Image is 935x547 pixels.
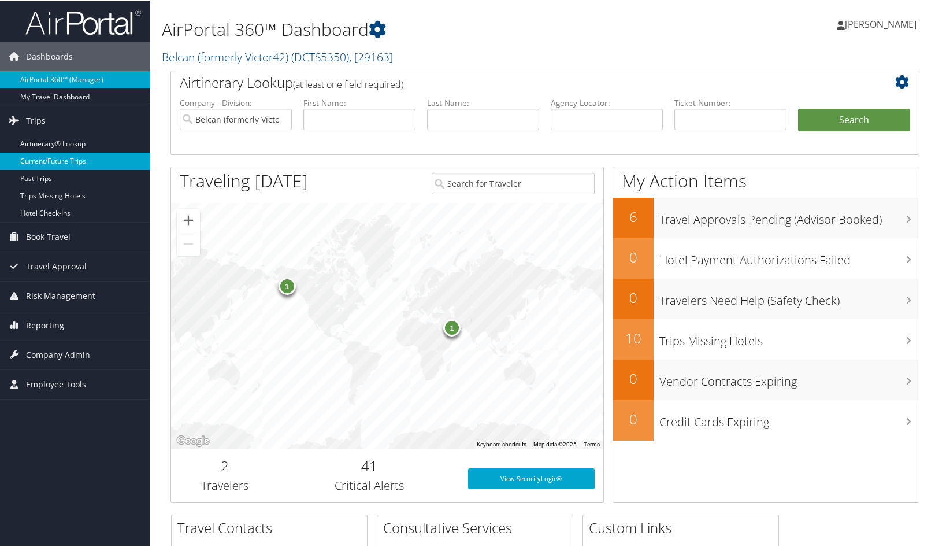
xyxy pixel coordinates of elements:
[26,221,71,250] span: Book Travel
[798,108,910,131] button: Search
[613,278,919,318] a: 0Travelers Need Help (Safety Check)
[613,327,654,347] h2: 10
[180,72,848,91] h2: Airtinerary Lookup
[551,96,663,108] label: Agency Locator:
[613,206,654,226] h2: 6
[26,310,64,339] span: Reporting
[659,407,919,429] h3: Credit Cards Expiring
[613,368,654,387] h2: 0
[288,455,451,475] h2: 41
[584,440,600,446] a: Terms (opens in new tab)
[443,318,461,335] div: 1
[279,276,296,294] div: 1
[174,433,212,448] a: Open this area in Google Maps (opens a new window)
[533,440,577,446] span: Map data ©2025
[26,339,90,368] span: Company Admin
[659,245,919,267] h3: Hotel Payment Authorizations Failed
[659,286,919,308] h3: Travelers Need Help (Safety Check)
[589,517,778,537] h2: Custom Links
[177,208,200,231] button: Zoom in
[180,455,270,475] h2: 2
[427,96,539,108] label: Last Name:
[303,96,415,108] label: First Name:
[613,246,654,266] h2: 0
[468,467,595,488] a: View SecurityLogic®
[613,287,654,306] h2: 0
[659,326,919,348] h3: Trips Missing Hotels
[26,41,73,70] span: Dashboards
[162,48,393,64] a: Belcan (formerly Victor42)
[613,237,919,278] a: 0Hotel Payment Authorizations Failed
[837,6,928,40] a: [PERSON_NAME]
[293,77,403,90] span: (at least one field required)
[25,8,141,35] img: airportal-logo.png
[180,168,308,192] h1: Traveling [DATE]
[288,476,451,493] h3: Critical Alerts
[613,358,919,399] a: 0Vendor Contracts Expiring
[613,318,919,358] a: 10Trips Missing Hotels
[177,517,367,537] h2: Travel Contacts
[26,251,87,280] span: Travel Approval
[180,96,292,108] label: Company - Division:
[291,48,349,64] span: ( DCTS5350 )
[26,369,86,398] span: Employee Tools
[613,168,919,192] h1: My Action Items
[613,399,919,439] a: 0Credit Cards Expiring
[613,197,919,237] a: 6Travel Approvals Pending (Advisor Booked)
[432,172,595,193] input: Search for Traveler
[845,17,917,29] span: [PERSON_NAME]
[177,231,200,254] button: Zoom out
[613,408,654,428] h2: 0
[180,476,270,493] h3: Travelers
[659,205,919,227] h3: Travel Approvals Pending (Advisor Booked)
[659,367,919,389] h3: Vendor Contracts Expiring
[26,105,46,134] span: Trips
[674,96,786,108] label: Ticket Number:
[349,48,393,64] span: , [ 29163 ]
[162,16,673,40] h1: AirPortal 360™ Dashboard
[383,517,573,537] h2: Consultative Services
[26,280,95,309] span: Risk Management
[477,439,526,448] button: Keyboard shortcuts
[174,433,212,448] img: Google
